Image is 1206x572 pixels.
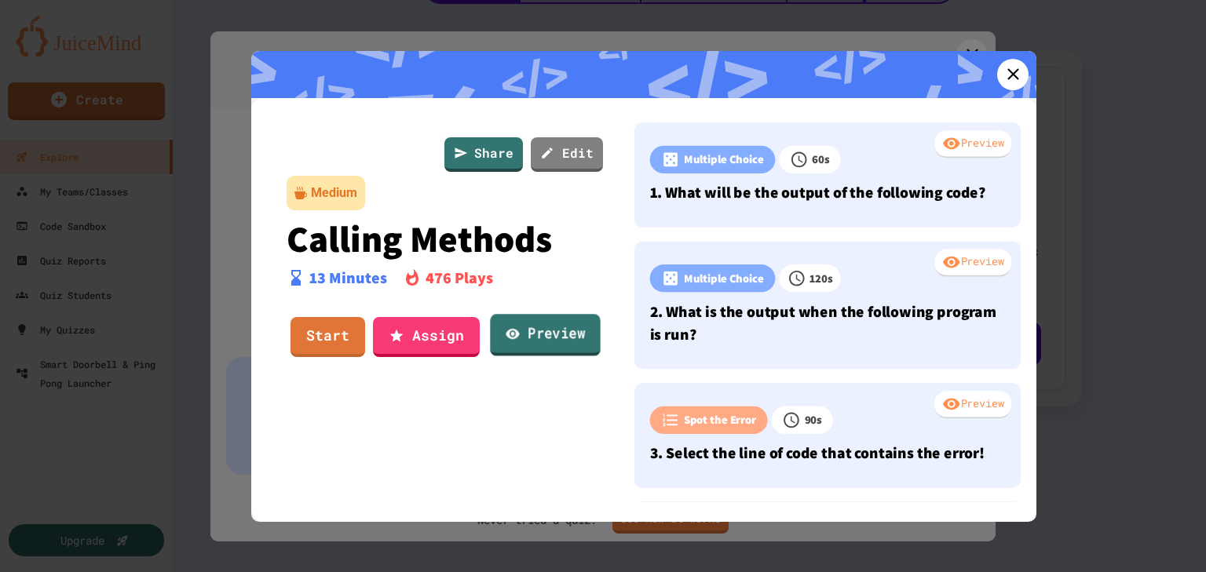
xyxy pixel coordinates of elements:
[444,137,523,172] a: Share
[311,184,357,202] div: Medium
[650,180,1006,203] p: 1. What will be the output of the following code?
[309,266,387,290] p: 13 Minutes
[934,249,1011,277] div: Preview
[684,151,764,168] p: Multiple Choice
[531,137,603,172] a: Edit
[684,269,764,286] p: Multiple Choice
[809,269,832,286] p: 120 s
[650,300,1006,346] p: 2. What is the output when the following program is run?
[812,151,830,168] p: 60 s
[934,130,1011,158] div: Preview
[291,317,365,357] a: Start
[373,317,480,357] a: Assign
[426,266,493,290] p: 476 Plays
[934,391,1011,419] div: Preview
[805,411,823,428] p: 90 s
[490,314,600,356] a: Preview
[650,441,1006,464] p: 3. Select the line of code that contains the error!
[287,218,604,259] p: Calling Methods
[684,411,756,428] p: Spot the Error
